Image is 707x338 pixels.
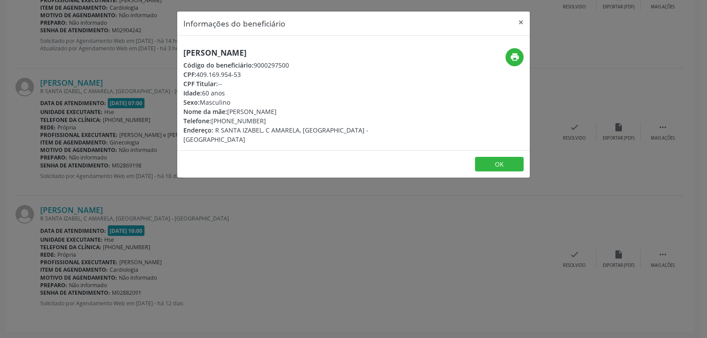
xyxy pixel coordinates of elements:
span: Idade: [183,89,202,97]
h5: Informações do beneficiário [183,18,285,29]
span: CPF Titular: [183,80,218,88]
span: Telefone: [183,117,211,125]
div: -- [183,79,406,88]
span: CPF: [183,70,196,79]
span: Sexo: [183,98,200,106]
span: Código do beneficiário: [183,61,254,69]
span: Endereço: [183,126,213,134]
h5: [PERSON_NAME] [183,48,406,57]
div: [PHONE_NUMBER] [183,116,406,125]
span: R SANTA IZABEL, C AMARELA, [GEOGRAPHIC_DATA] - [GEOGRAPHIC_DATA] [183,126,369,144]
span: Nome da mãe: [183,107,227,116]
button: Close [512,11,530,33]
button: print [506,48,524,66]
div: Masculino [183,98,406,107]
div: 60 anos [183,88,406,98]
div: [PERSON_NAME] [183,107,406,116]
div: 409.169.954-53 [183,70,406,79]
i: print [510,52,520,62]
div: 9000297500 [183,61,406,70]
button: OK [475,157,524,172]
